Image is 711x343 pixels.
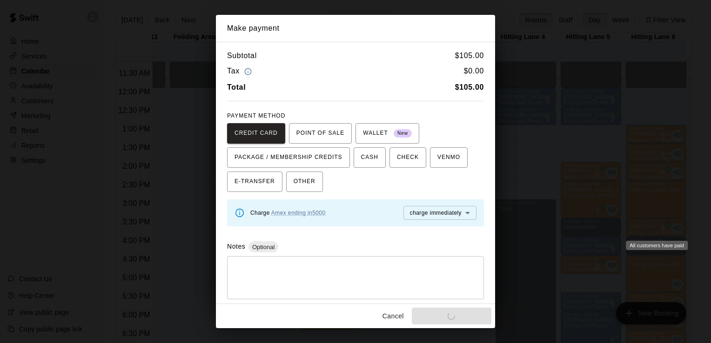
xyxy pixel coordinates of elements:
span: PACKAGE / MEMBERSHIP CREDITS [235,150,342,165]
div: All customers have paid [626,241,688,250]
span: OTHER [294,174,315,189]
span: CASH [361,150,378,165]
button: CHECK [389,147,426,168]
span: Optional [248,244,278,251]
h6: Tax [227,65,254,78]
b: Total [227,83,246,91]
span: CHECK [397,150,419,165]
span: POINT OF SALE [296,126,344,141]
button: VENMO [430,147,468,168]
h6: Subtotal [227,50,257,62]
a: Amex ending in 5000 [271,210,326,216]
button: WALLET New [355,123,419,144]
button: Cancel [378,308,408,325]
button: POINT OF SALE [289,123,352,144]
button: E-TRANSFER [227,171,282,192]
span: WALLET [363,126,412,141]
button: OTHER [286,171,323,192]
h6: $ 0.00 [464,65,484,78]
span: CREDIT CARD [235,126,278,141]
span: New [394,127,412,140]
b: $ 105.00 [455,83,484,91]
h6: $ 105.00 [455,50,484,62]
h2: Make payment [216,15,495,42]
span: charge immediately [410,210,462,216]
span: PAYMENT METHOD [227,112,285,119]
button: CASH [354,147,386,168]
button: CREDIT CARD [227,123,285,144]
span: VENMO [437,150,460,165]
span: Charge [250,210,325,216]
button: PACKAGE / MEMBERSHIP CREDITS [227,147,350,168]
label: Notes [227,243,245,250]
span: E-TRANSFER [235,174,275,189]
